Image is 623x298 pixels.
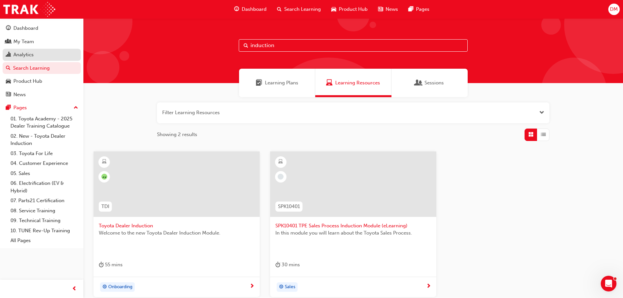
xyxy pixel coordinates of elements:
a: pages-iconPages [403,3,435,16]
span: Sales [285,283,295,291]
a: Analytics [3,49,81,61]
span: TDI [101,203,109,210]
span: Learning Resources [326,79,333,87]
a: 06. Electrification (EV & Hybrid) [8,178,81,196]
a: 05. Sales [8,168,81,179]
span: next-icon [426,284,431,289]
span: guage-icon [6,26,11,31]
a: SessionsSessions [391,69,468,97]
div: Pages [13,104,27,112]
div: News [13,91,26,98]
span: target-icon [102,283,107,291]
iframe: Intercom live chat [601,276,616,291]
span: Learning Plans [256,79,262,87]
span: duration-icon [275,261,280,269]
button: DashboardMy TeamAnalyticsSearch LearningProduct HubNews [3,21,81,102]
span: List [541,131,546,138]
span: news-icon [378,5,383,13]
span: next-icon [250,284,254,289]
span: Dashboard [242,6,267,13]
span: Onboarding [108,283,132,291]
span: learningRecordVerb_NONE-icon [278,174,284,180]
span: Learning Resources [335,79,380,87]
div: My Team [13,38,34,45]
a: Learning PlansLearning Plans [239,69,315,97]
a: guage-iconDashboard [229,3,272,16]
button: Open the filter [539,109,544,116]
span: Welcome to the new Toyota Dealer Induction Module. [99,229,254,237]
div: 30 mins [275,261,300,269]
a: 07. Parts21 Certification [8,196,81,206]
span: chart-icon [6,52,11,58]
a: 03. Toyota For Life [8,149,81,159]
span: Search [244,42,248,49]
a: Search Learning [3,62,81,74]
span: Learning Plans [265,79,298,87]
a: SPK10401SPK10401 TPE Sales Process Induction Module (eLearning)In this module you will learn abou... [270,151,436,297]
span: guage-icon [234,5,239,13]
a: search-iconSearch Learning [272,3,326,16]
span: Toyota Dealer Induction [99,222,254,230]
span: news-icon [6,92,11,98]
span: up-icon [74,104,78,112]
a: 02. New - Toyota Dealer Induction [8,131,81,149]
span: search-icon [277,5,282,13]
span: Search Learning [284,6,321,13]
span: target-icon [279,283,284,291]
span: Showing 2 results [157,131,197,138]
a: 09. Technical Training [8,216,81,226]
span: pages-icon [408,5,413,13]
a: Product Hub [3,75,81,87]
span: learningResourceType_ELEARNING-icon [102,158,107,166]
a: Learning ResourcesLearning Resources [315,69,391,97]
a: news-iconNews [373,3,403,16]
span: SPK10401 [278,203,300,210]
span: duration-icon [99,261,104,269]
span: News [386,6,398,13]
span: Sessions [424,79,444,87]
a: 08. Service Training [8,206,81,216]
span: learningResourceType_ELEARNING-icon [278,158,283,166]
a: Dashboard [3,22,81,34]
span: car-icon [331,5,336,13]
span: Sessions [415,79,422,87]
button: DM [608,4,620,15]
span: people-icon [6,39,11,45]
span: null-icon [101,174,107,180]
div: Product Hub [13,78,42,85]
img: Trak [3,2,55,17]
input: Search... [239,39,468,52]
span: car-icon [6,79,11,84]
span: search-icon [6,65,10,71]
span: DM [610,6,618,13]
a: All Pages [8,236,81,246]
button: Pages [3,102,81,114]
span: Grid [528,131,533,138]
span: Product Hub [339,6,368,13]
span: pages-icon [6,105,11,111]
span: In this module you will learn about the Toyota Sales Process. [275,229,431,237]
div: Analytics [13,51,34,59]
a: 01. Toyota Academy - 2025 Dealer Training Catalogue [8,114,81,131]
a: My Team [3,36,81,48]
a: car-iconProduct Hub [326,3,373,16]
a: null-iconTDIToyota Dealer InductionWelcome to the new Toyota Dealer Induction Module.duration-ico... [94,151,260,297]
span: SPK10401 TPE Sales Process Induction Module (eLearning) [275,222,431,230]
div: Dashboard [13,25,38,32]
span: prev-icon [72,285,77,293]
div: 55 mins [99,261,123,269]
span: Pages [416,6,429,13]
a: 10. TUNE Rev-Up Training [8,226,81,236]
a: News [3,89,81,101]
a: 04. Customer Experience [8,158,81,168]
